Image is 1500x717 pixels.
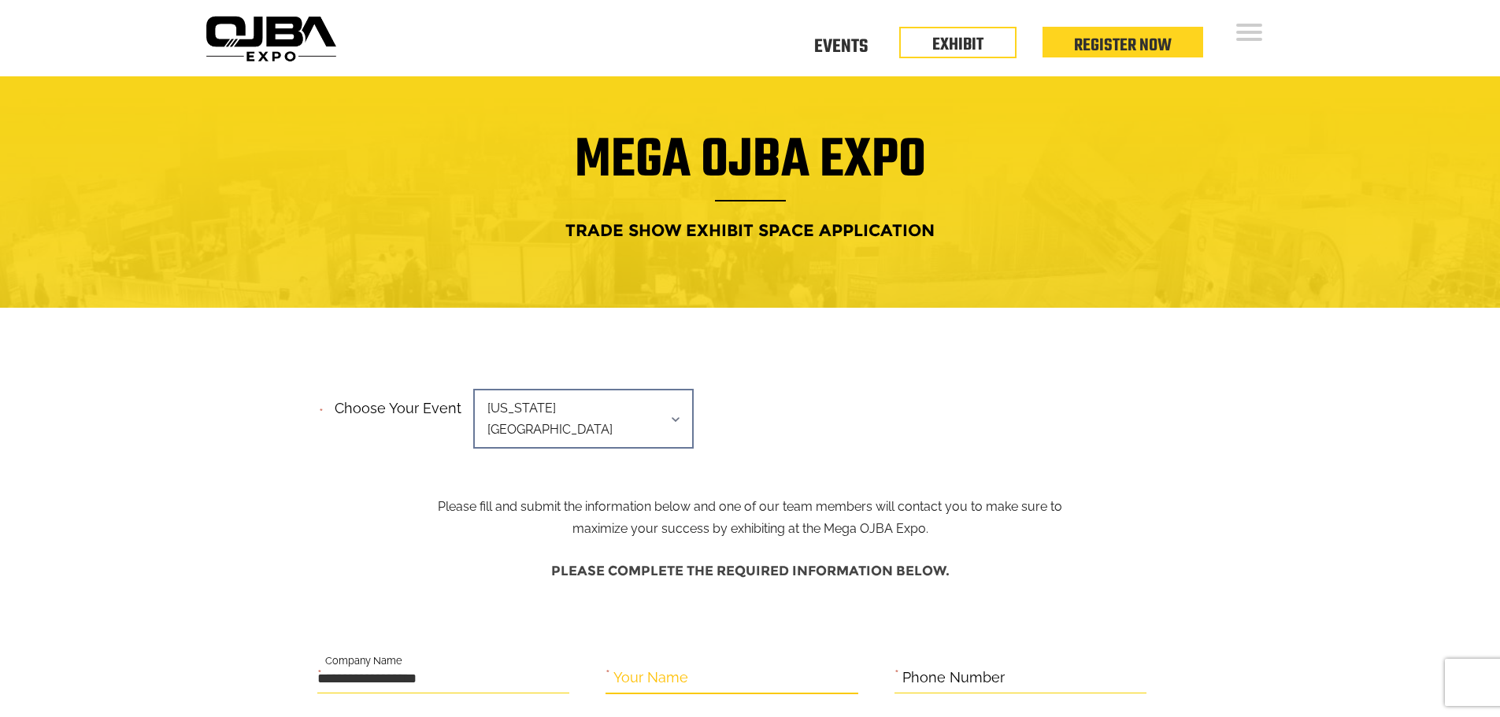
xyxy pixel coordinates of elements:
[902,666,1005,690] label: Phone Number
[932,31,983,58] a: EXHIBIT
[325,652,402,670] label: Company Name
[211,216,1290,245] h4: Trade Show Exhibit Space Application
[473,389,694,449] span: [US_STATE][GEOGRAPHIC_DATA]
[317,556,1183,586] h4: Please complete the required information below.
[425,395,1075,540] p: Please fill and submit the information below and one of our team members will contact you to make...
[1074,32,1172,59] a: Register Now
[325,386,461,421] label: Choose your event
[613,666,688,690] label: Your Name
[211,139,1290,201] h1: Mega OJBA Expo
